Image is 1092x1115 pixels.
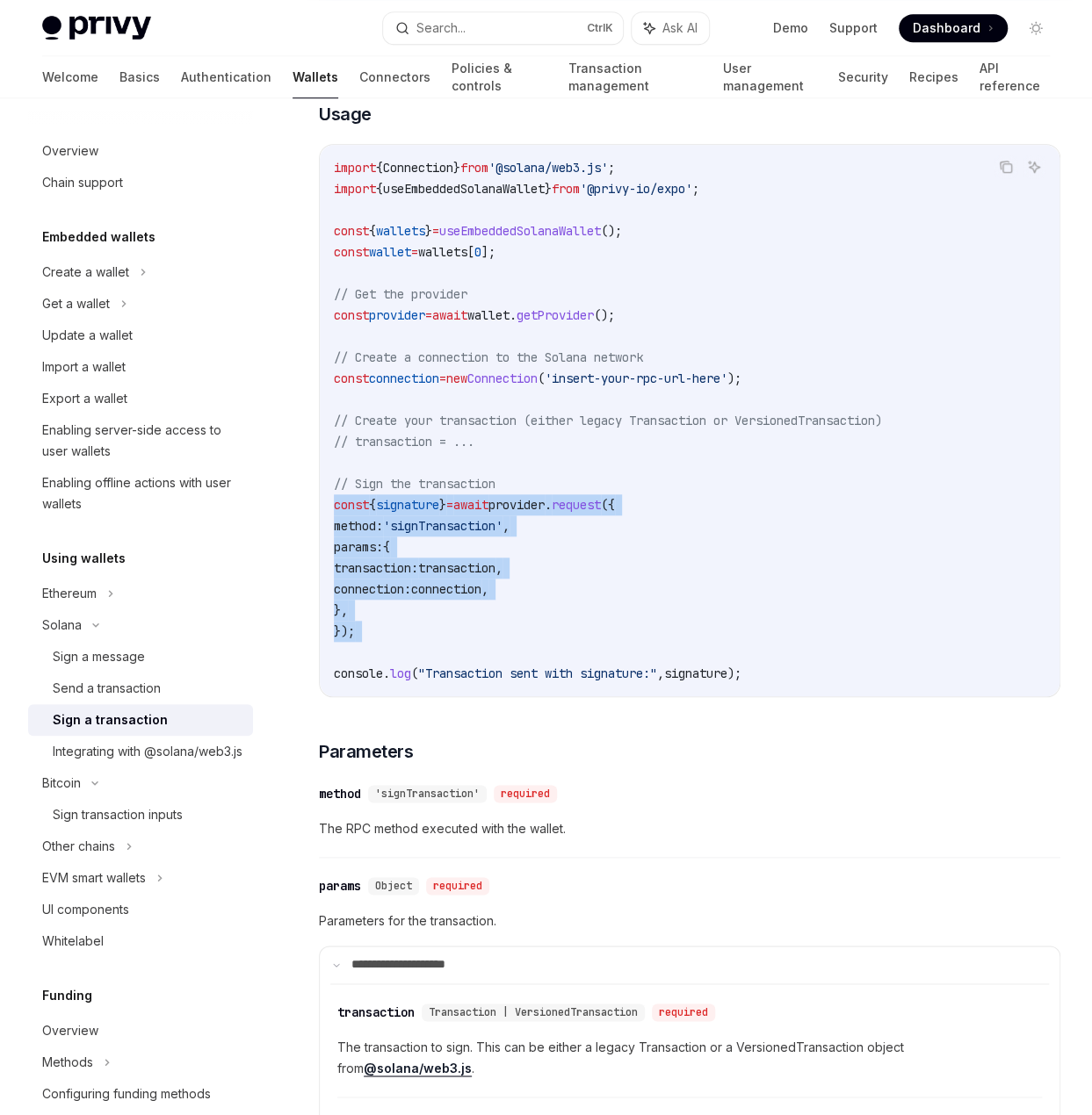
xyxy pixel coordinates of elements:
a: Configuring funding methods [28,1078,253,1110]
span: Connection [383,160,453,176]
span: (); [601,223,622,239]
a: Integrating with @solana/web3.js [28,736,253,767]
span: useEmbeddedSolanaWallet [383,181,545,197]
div: Configuring funding methods [42,1083,211,1104]
span: request [552,497,601,513]
span: new [446,370,467,386]
a: Sign transaction inputs [28,799,253,831]
span: . [383,665,390,681]
div: Get a wallet [42,293,110,314]
a: Update a wallet [28,320,253,351]
span: method: [334,518,383,534]
div: Create a wallet [42,262,129,283]
span: useEmbeddedSolanaWallet [439,223,601,239]
div: transaction [337,1003,415,1021]
a: Wallets [293,56,338,98]
span: wallet [467,307,510,323]
a: Sign a transaction [28,704,253,736]
a: UI components [28,894,253,925]
a: Enabling offline actions with user wallets [28,467,253,520]
span: console [334,665,383,681]
div: Methods [42,1052,93,1073]
a: Chain support [28,167,253,198]
span: // transaction = ... [334,434,474,450]
div: Sign a transaction [53,709,168,730]
a: Send a transaction [28,673,253,704]
span: { [369,497,376,513]
span: { [369,223,376,239]
a: Overview [28,135,253,167]
div: required [652,1003,715,1021]
span: "Transaction sent with signature:" [418,665,657,681]
img: light logo [42,16,151,40]
span: // Get the provider [334,286,467,302]
div: Whitelabel [42,931,104,952]
span: Transaction | VersionedTransaction [429,1005,638,1019]
span: 'signTransaction' [375,787,480,801]
span: 'signTransaction' [383,518,503,534]
a: Welcome [42,56,98,98]
a: Demo [773,19,808,37]
a: Security [838,56,888,98]
div: Sign transaction inputs [53,804,183,825]
span: [ [467,244,474,260]
span: { [376,181,383,197]
button: Ask AI [1023,155,1045,178]
span: // Create your transaction (either legacy Transaction or VersionedTransaction) [334,413,882,428]
div: Bitcoin [42,773,81,794]
span: await [453,497,488,513]
span: 0 [474,244,481,260]
div: Overview [42,140,98,162]
span: connection [369,370,439,386]
span: const [334,370,369,386]
span: connection: [334,581,411,597]
span: ( [538,370,545,386]
a: Import a wallet [28,351,253,383]
span: = [446,497,453,513]
span: = [411,244,418,260]
span: }, [334,602,348,618]
span: // Sign the transaction [334,476,495,492]
span: '@solana/web3.js' [488,160,608,176]
span: wallets [418,244,467,260]
span: wallet [369,244,411,260]
h5: Embedded wallets [42,227,155,248]
div: Import a wallet [42,356,126,378]
span: { [383,539,390,555]
span: Object [375,879,412,893]
span: , [657,665,664,681]
span: ); [727,370,741,386]
span: , [495,560,503,576]
span: provider [369,307,425,323]
span: ; [692,181,699,197]
a: Enabling server-side access to user wallets [28,414,253,467]
span: from [460,160,488,176]
button: Ask AI [632,12,709,44]
button: Search...CtrlK [383,12,624,44]
span: Dashboard [913,19,980,37]
span: signature [376,497,439,513]
button: Toggle dark mode [1022,14,1050,42]
span: import [334,160,376,176]
div: EVM smart wallets [42,867,146,888]
span: transaction [418,560,495,576]
span: transaction: [334,560,418,576]
span: Usage [319,102,372,126]
span: Connection [467,370,538,386]
a: API reference [980,56,1050,98]
span: wallets [376,223,425,239]
div: Solana [42,615,82,636]
span: provider [488,497,545,513]
a: Basics [119,56,160,98]
a: Export a wallet [28,383,253,414]
span: ]; [481,244,495,260]
span: // Create a connection to the Solana network [334,349,643,365]
div: Enabling offline actions with user wallets [42,472,242,514]
span: 'insert-your-rpc-url-here' [545,370,727,386]
span: The RPC method executed with the wallet. [319,818,1060,839]
span: . [545,497,552,513]
div: Sign a message [53,646,145,667]
span: ({ [601,497,615,513]
div: Integrating with @solana/web3.js [53,741,242,762]
span: } [439,497,446,513]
